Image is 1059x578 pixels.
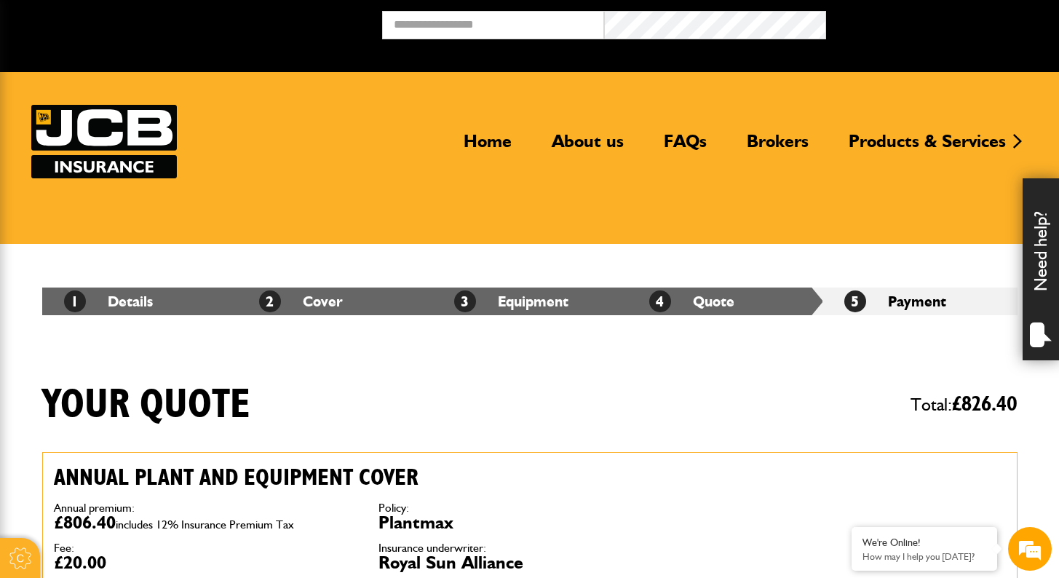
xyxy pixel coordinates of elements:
span: 5 [844,290,866,312]
dt: Annual premium: [54,502,357,514]
dt: Fee: [54,542,357,554]
a: Products & Services [838,130,1017,164]
a: 3Equipment [454,293,568,310]
span: 826.40 [961,394,1018,415]
span: 3 [454,290,476,312]
a: 2Cover [259,293,343,310]
span: 1 [64,290,86,312]
dd: £20.00 [54,554,357,571]
dd: £806.40 [54,514,357,531]
span: 2 [259,290,281,312]
a: FAQs [653,130,718,164]
span: includes 12% Insurance Premium Tax [116,518,294,531]
a: JCB Insurance Services [31,105,177,178]
a: 1Details [64,293,153,310]
dt: Insurance underwriter: [378,542,681,554]
li: Payment [822,288,1018,315]
span: £ [952,394,1018,415]
button: Broker Login [826,11,1048,33]
dd: Royal Sun Alliance [378,554,681,571]
p: How may I help you today? [862,551,986,562]
a: Home [453,130,523,164]
dt: Policy: [378,502,681,514]
div: Need help? [1023,178,1059,360]
h2: Annual plant and equipment cover [54,464,681,491]
a: Brokers [736,130,820,164]
h1: Your quote [42,381,250,429]
li: Quote [627,288,822,315]
span: Total: [911,388,1018,421]
div: We're Online! [862,537,986,549]
dd: Plantmax [378,514,681,531]
span: 4 [649,290,671,312]
img: JCB Insurance Services logo [31,105,177,178]
a: About us [541,130,635,164]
